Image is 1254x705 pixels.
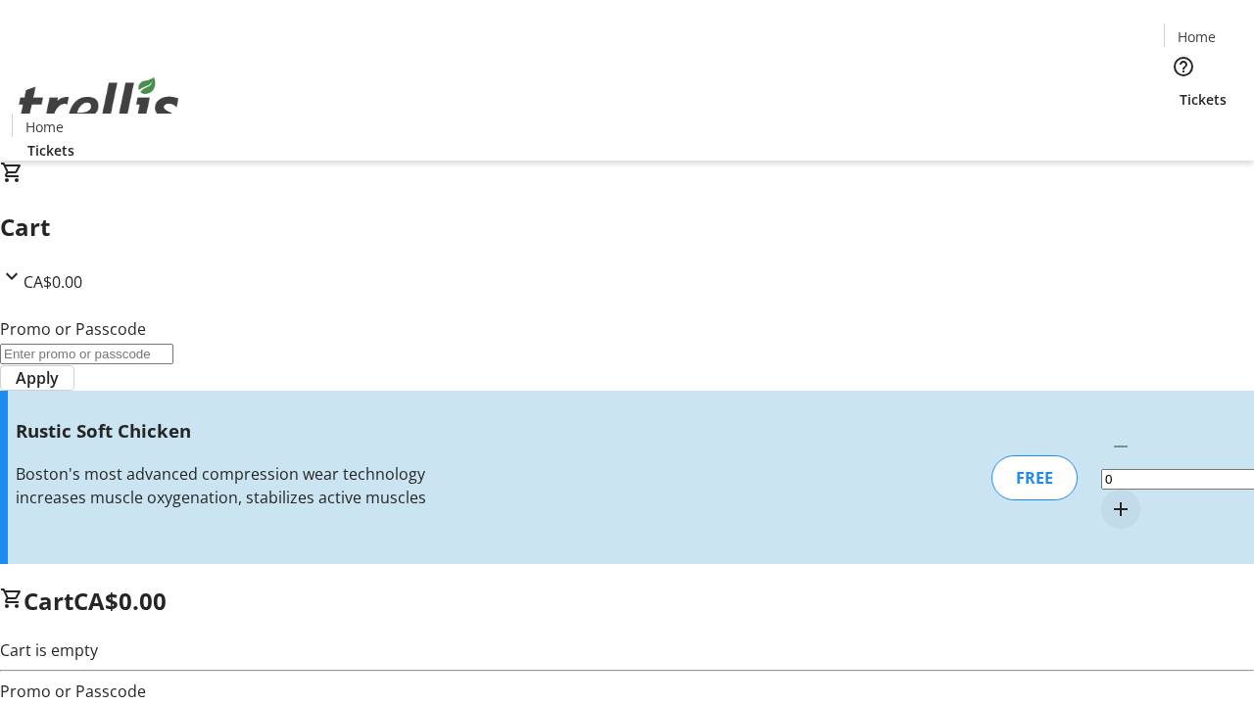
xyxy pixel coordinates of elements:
span: Home [1178,26,1216,47]
span: Home [25,117,64,137]
a: Home [1165,26,1228,47]
span: CA$0.00 [73,585,167,617]
div: Boston's most advanced compression wear technology increases muscle oxygenation, stabilizes activ... [16,462,444,509]
span: CA$0.00 [24,271,82,293]
button: Increment by one [1101,490,1140,529]
span: Tickets [1180,89,1227,110]
a: Home [13,117,75,137]
button: Cart [1164,110,1203,149]
a: Tickets [12,140,90,161]
span: Apply [16,366,59,390]
div: FREE [991,455,1078,500]
button: Help [1164,47,1203,86]
a: Tickets [1164,89,1242,110]
img: Orient E2E Organization 1hG6BiHlX8's Logo [12,56,186,154]
h3: Rustic Soft Chicken [16,417,444,445]
span: Tickets [27,140,74,161]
